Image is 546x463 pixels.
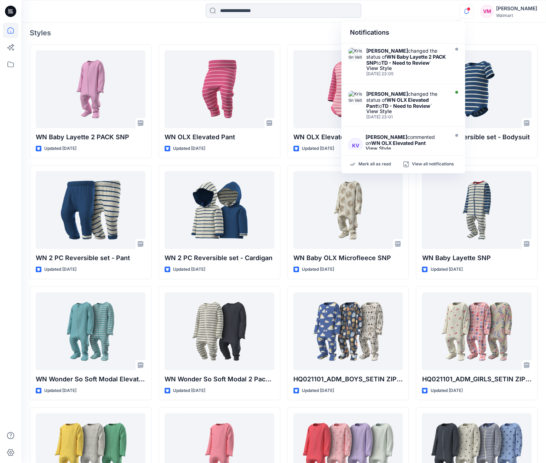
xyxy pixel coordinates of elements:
[165,132,274,142] p: WN OLX Elevated Pant
[422,374,531,384] p: HQ021101_ADM_GIRLS_SETIN ZIP INT SNP
[366,109,447,114] div: View Style
[302,266,334,273] p: Updated [DATE]
[173,266,205,273] p: Updated [DATE]
[348,91,362,105] img: Kristin Veit
[422,253,531,263] p: WN Baby Layette SNP
[366,91,447,109] div: changed the status of to `
[293,50,403,128] a: WN OLX Elevated Bodysuit
[365,134,447,146] div: commented on
[365,134,407,140] strong: [PERSON_NAME]
[165,374,274,384] p: WN Wonder So Soft Modal 2 Pack Elevated COVERALL
[422,171,531,249] a: WN Baby Layette SNP
[30,29,538,37] h4: Styles
[422,50,531,128] a: WN 2 PC Reversible set - Bodysuit
[173,387,205,394] p: Updated [DATE]
[44,266,76,273] p: Updated [DATE]
[366,71,447,76] div: Friday, September 26, 2025 23:05
[165,50,274,128] a: WN OLX Elevated Pant
[422,292,531,370] a: HQ021101_ADM_GIRLS_SETIN ZIP INT SNP
[173,145,205,152] p: Updated [DATE]
[381,60,429,66] strong: TD - Need to Review
[366,91,408,97] strong: [PERSON_NAME]
[358,161,391,168] p: Mark all as read
[44,145,76,152] p: Updated [DATE]
[365,146,447,151] div: View Style
[165,253,274,263] p: WN 2 PC Reversible set - Cardigan
[366,48,408,54] strong: [PERSON_NAME]
[366,48,447,66] div: changed the status of to `
[165,171,274,249] a: WN 2 PC Reversible set - Cardigan
[341,22,465,43] div: Notifications
[366,97,429,109] strong: WN OLX Elevated Pant
[36,374,145,384] p: WN Wonder So Soft Modal Elevated SNP
[430,266,462,273] p: Updated [DATE]
[293,292,403,370] a: HQ021101_ADM_BOYS_SETIN ZIP INT SNP
[496,13,537,18] div: Walmart
[293,132,403,142] p: WN OLX Elevated Bodysuit
[36,132,145,142] p: WN Baby Layette 2 PACK SNP
[430,387,462,394] p: Updated [DATE]
[481,5,493,18] div: VM
[412,161,454,168] p: View all notifications
[371,140,425,146] strong: WN OLX Elevated Pant
[44,387,76,394] p: Updated [DATE]
[302,145,334,152] p: Updated [DATE]
[366,115,447,119] div: Friday, September 26, 2025 23:01
[496,4,537,13] div: [PERSON_NAME]
[36,171,145,249] a: WN 2 PC Reversible set - Pant
[348,48,362,62] img: Kristin Veit
[165,292,274,370] a: WN Wonder So Soft Modal 2 Pack Elevated COVERALL
[36,292,145,370] a: WN Wonder So Soft Modal Elevated SNP
[36,50,145,128] a: WN Baby Layette 2 PACK SNP
[293,253,403,263] p: WN Baby OLX Microfleece SNP
[381,103,430,109] strong: TD - Need to Review
[366,54,446,66] strong: WN Baby Layette 2 PACK SNP
[36,253,145,263] p: WN 2 PC Reversible set - Pant
[302,387,334,394] p: Updated [DATE]
[293,171,403,249] a: WN Baby OLX Microfleece SNP
[348,138,362,152] div: KV
[366,66,447,71] div: View Style
[293,374,403,384] p: HQ021101_ADM_BOYS_SETIN ZIP INT SNP
[422,132,531,142] p: WN 2 PC Reversible set - Bodysuit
